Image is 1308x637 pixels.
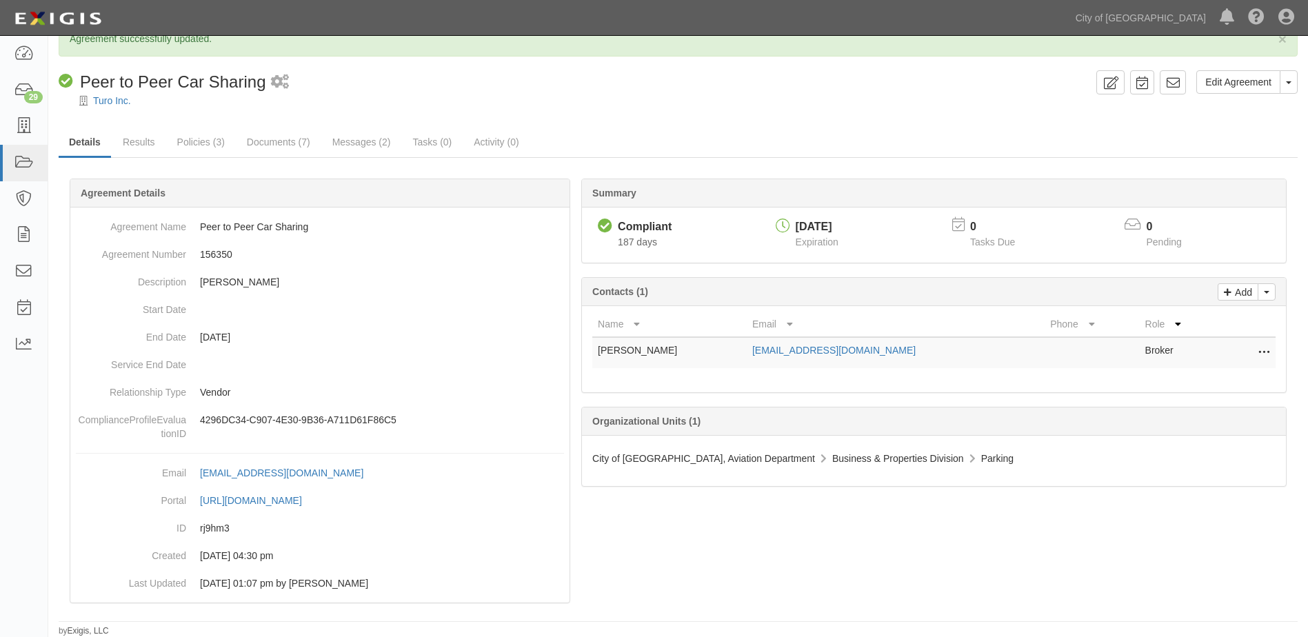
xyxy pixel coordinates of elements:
[1218,283,1258,301] a: Add
[200,466,363,480] div: [EMAIL_ADDRESS][DOMAIN_NAME]
[1140,337,1220,368] td: Broker
[592,337,747,368] td: [PERSON_NAME]
[1248,10,1265,26] i: Help Center - Complianz
[200,275,564,289] p: [PERSON_NAME]
[76,514,564,542] dd: rj9hm3
[76,241,186,261] dt: Agreement Number
[76,213,564,241] dd: Peer to Peer Car Sharing
[598,219,612,234] i: Compliant
[76,323,564,351] dd: [DATE]
[271,75,289,90] i: 1 scheduled workflow
[93,95,131,106] a: Turo Inc.
[76,296,186,316] dt: Start Date
[592,286,648,297] b: Contacts (1)
[76,542,186,563] dt: Created
[59,70,265,94] div: Peer to Peer Car Sharing
[1147,236,1182,247] span: Pending
[752,345,916,356] a: [EMAIL_ADDRESS][DOMAIN_NAME]
[796,219,838,235] div: [DATE]
[112,128,165,156] a: Results
[76,569,564,597] dd: [DATE] 01:07 pm by [PERSON_NAME]
[1140,312,1220,337] th: Role
[76,213,186,234] dt: Agreement Name
[237,128,321,156] a: Documents (7)
[76,323,186,344] dt: End Date
[59,625,109,637] small: by
[200,467,379,478] a: [EMAIL_ADDRESS][DOMAIN_NAME]
[76,514,186,535] dt: ID
[592,453,815,464] span: City of [GEOGRAPHIC_DATA], Aviation Department
[1045,312,1139,337] th: Phone
[76,378,564,406] dd: Vendor
[76,542,564,569] dd: [DATE] 04:30 pm
[592,416,701,427] b: Organizational Units (1)
[796,236,838,247] span: Expiration
[970,219,1032,235] p: 0
[1278,31,1287,47] span: ×
[747,312,1045,337] th: Email
[70,32,1287,45] p: Agreement successfully updated.
[167,128,235,156] a: Policies (3)
[76,241,564,268] dd: 156350
[322,128,401,156] a: Messages (2)
[618,236,657,247] span: Since 03/13/2025
[200,413,564,427] p: 4296DC34-C907-4E30-9B36-A711D61F86C5
[1196,70,1280,94] a: Edit Agreement
[1231,284,1252,300] p: Add
[1147,219,1199,235] p: 0
[592,312,747,337] th: Name
[80,72,265,91] span: Peer to Peer Car Sharing
[981,453,1014,464] span: Parking
[81,188,165,199] b: Agreement Details
[76,459,186,480] dt: Email
[59,74,73,89] i: Compliant
[76,406,186,441] dt: ComplianceProfileEvaluationID
[832,453,964,464] span: Business & Properties Division
[592,188,636,199] b: Summary
[970,236,1015,247] span: Tasks Due
[59,128,111,158] a: Details
[1069,4,1213,32] a: City of [GEOGRAPHIC_DATA]
[618,219,672,235] div: Compliant
[10,6,105,31] img: logo-5460c22ac91f19d4615b14bd174203de0afe785f0fc80cf4dbbc73dc1793850b.png
[76,569,186,590] dt: Last Updated
[76,351,186,372] dt: Service End Date
[402,128,462,156] a: Tasks (0)
[463,128,529,156] a: Activity (0)
[68,626,109,636] a: Exigis, LLC
[76,268,186,289] dt: Description
[1278,32,1287,46] button: Close
[76,487,186,507] dt: Portal
[24,91,43,103] div: 29
[76,378,186,399] dt: Relationship Type
[200,495,317,506] a: [URL][DOMAIN_NAME]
